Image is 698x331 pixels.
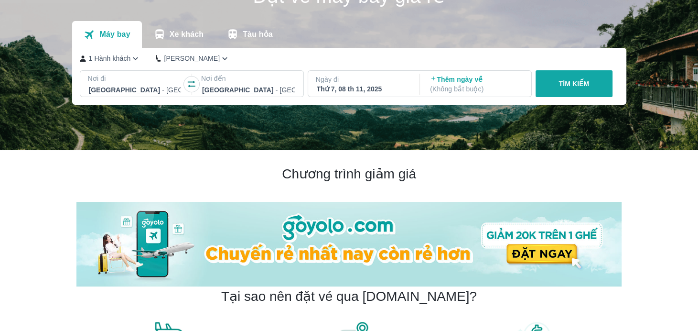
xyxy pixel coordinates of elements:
[76,202,622,287] img: banner-home
[156,54,230,64] button: [PERSON_NAME]
[170,30,204,39] p: Xe khách
[76,165,622,183] h2: Chương trình giảm giá
[89,54,131,63] p: 1 Hành khách
[221,288,477,305] h2: Tại sao nên đặt vé qua [DOMAIN_NAME]?
[80,54,141,64] button: 1 Hành khách
[88,74,183,83] p: Nơi đi
[316,75,410,84] p: Ngày đi
[430,84,523,94] p: ( Không bắt buộc )
[430,75,523,94] p: Thêm ngày về
[536,70,612,97] button: TÌM KIẾM
[201,74,296,83] p: Nơi đến
[243,30,273,39] p: Tàu hỏa
[317,84,409,94] div: Thứ 7, 08 th 11, 2025
[164,54,220,63] p: [PERSON_NAME]
[72,21,284,48] div: transportation tabs
[558,79,589,88] p: TÌM KIẾM
[99,30,130,39] p: Máy bay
